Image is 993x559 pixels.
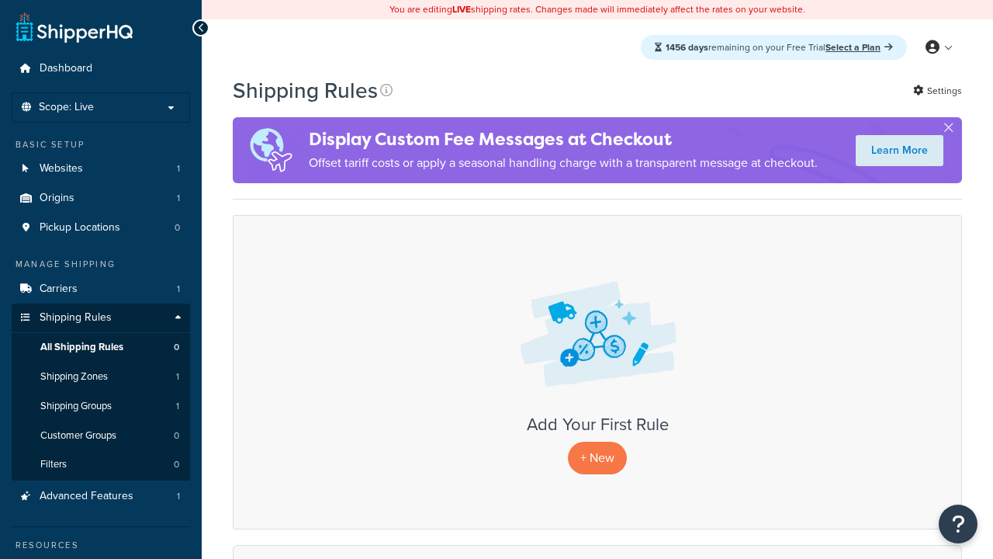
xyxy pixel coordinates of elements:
[40,400,112,413] span: Shipping Groups
[12,304,190,332] a: Shipping Rules
[177,283,180,296] span: 1
[40,341,123,354] span: All Shipping Rules
[568,442,627,474] p: + New
[40,162,83,175] span: Websites
[176,370,179,384] span: 1
[12,392,190,421] a: Shipping Groups 1
[12,214,190,242] a: Pickup Locations 0
[177,162,180,175] span: 1
[12,482,190,511] li: Advanced Features
[12,214,190,242] li: Pickup Locations
[641,35,907,60] div: remaining on your Free Trial
[233,117,309,183] img: duties-banner-06bc72dcb5fe05cb3f9472aba00be2ae8eb53ab6f0d8bb03d382ba314ac3c341.png
[12,363,190,391] a: Shipping Zones 1
[12,275,190,304] a: Carriers 1
[12,539,190,552] div: Resources
[12,138,190,151] div: Basic Setup
[177,490,180,503] span: 1
[40,192,74,205] span: Origins
[40,370,108,384] span: Shipping Zones
[176,400,179,413] span: 1
[913,80,962,102] a: Settings
[12,333,190,362] a: All Shipping Rules 0
[40,311,112,325] span: Shipping Rules
[39,101,94,114] span: Scope: Live
[939,505,977,543] button: Open Resource Center
[12,54,190,83] a: Dashboard
[12,333,190,362] li: All Shipping Rules
[12,275,190,304] li: Carriers
[12,155,190,183] li: Websites
[856,135,943,166] a: Learn More
[174,458,179,471] span: 0
[12,184,190,213] a: Origins 1
[40,458,67,471] span: Filters
[12,450,190,479] a: Filters 0
[12,304,190,481] li: Shipping Rules
[40,62,92,75] span: Dashboard
[12,422,190,450] li: Customer Groups
[12,450,190,479] li: Filters
[40,283,78,296] span: Carriers
[12,422,190,450] a: Customer Groups 0
[12,155,190,183] a: Websites 1
[825,40,893,54] a: Select a Plan
[16,12,133,43] a: ShipperHQ Home
[12,392,190,421] li: Shipping Groups
[309,152,818,174] p: Offset tariff costs or apply a seasonal handling charge with a transparent message at checkout.
[175,221,180,234] span: 0
[12,482,190,511] a: Advanced Features 1
[177,192,180,205] span: 1
[174,341,179,354] span: 0
[40,490,133,503] span: Advanced Features
[40,221,120,234] span: Pickup Locations
[12,184,190,213] li: Origins
[666,40,708,54] strong: 1456 days
[452,2,471,16] b: LIVE
[233,75,378,106] h1: Shipping Rules
[309,127,818,152] h4: Display Custom Fee Messages at Checkout
[40,429,116,443] span: Customer Groups
[12,363,190,391] li: Shipping Zones
[12,258,190,271] div: Manage Shipping
[249,415,946,434] h3: Add Your First Rule
[174,429,179,443] span: 0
